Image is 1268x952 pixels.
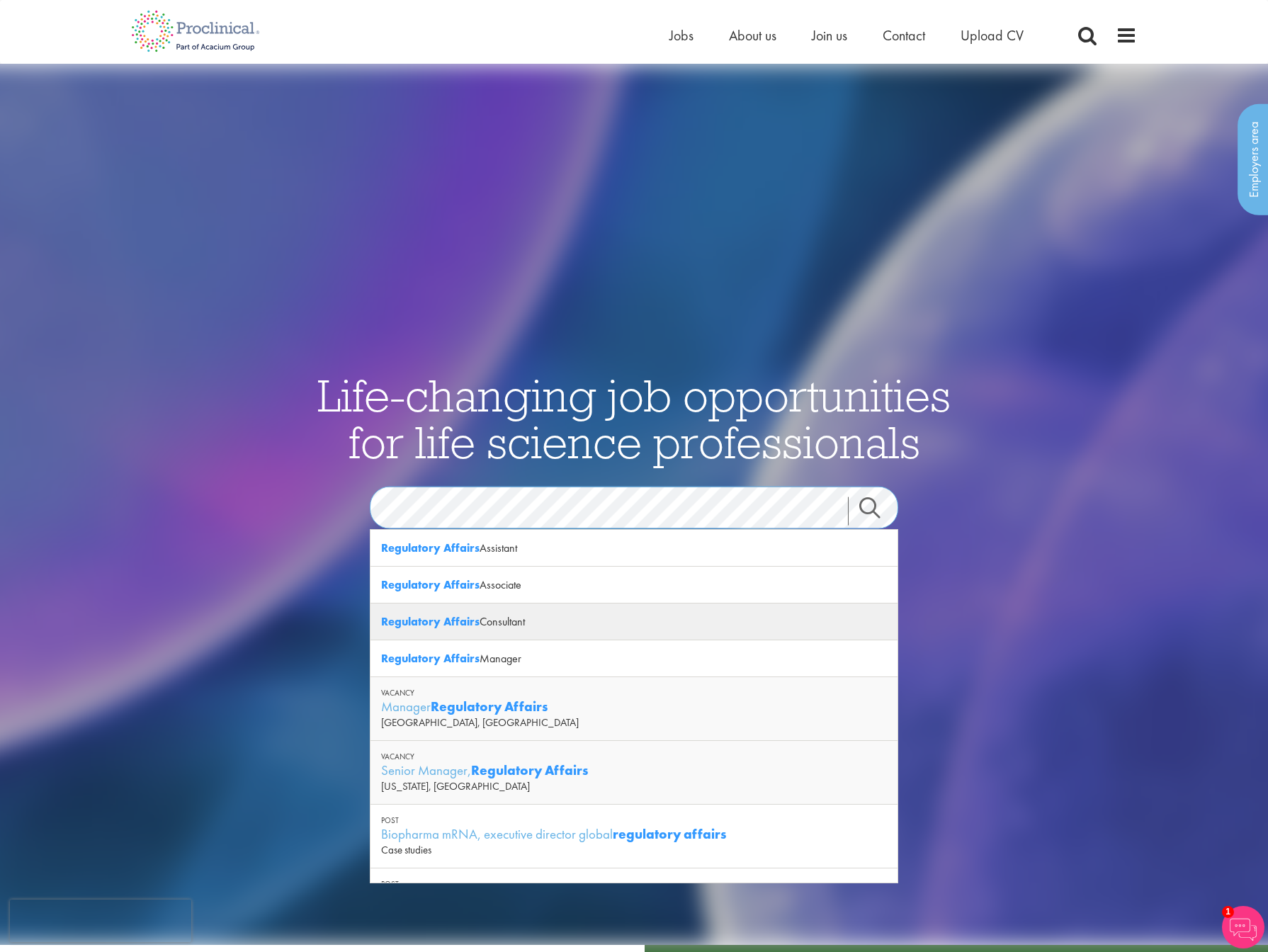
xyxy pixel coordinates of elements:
[431,698,548,715] strong: Regulatory Affairs
[381,651,480,666] strong: Regulatory Affairs
[381,761,887,779] div: Senior Manager,
[381,715,887,730] div: [GEOGRAPHIC_DATA], [GEOGRAPHIC_DATA]
[613,825,726,843] strong: regulatory affairs
[381,825,887,843] div: Biopharma mRNA, executive director global
[370,603,898,640] div: Consultant
[1222,906,1234,918] span: 1
[961,26,1024,45] a: Upload CV
[381,879,887,889] div: Post
[381,614,480,629] strong: Regulatory Affairs
[812,26,847,45] a: Join us
[381,698,887,715] div: Manager
[381,540,480,555] strong: Regulatory Affairs
[381,688,887,698] div: Vacancy
[883,26,925,45] a: Contact
[471,761,588,779] strong: Regulatory Affairs
[848,497,909,526] a: Job search submit button
[381,752,887,761] div: Vacancy
[669,26,694,45] a: Jobs
[729,26,776,45] a: About us
[381,577,480,592] strong: Regulatory Affairs
[1222,906,1264,948] img: Chatbot
[381,815,887,825] div: Post
[10,900,191,942] iframe: reCAPTCHA
[317,367,951,470] span: Life-changing job opportunities for life science professionals
[370,530,898,567] div: Assistant
[381,779,887,793] div: [US_STATE], [GEOGRAPHIC_DATA]
[381,843,887,857] div: Case studies
[370,567,898,603] div: Associate
[370,640,898,677] div: Manager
